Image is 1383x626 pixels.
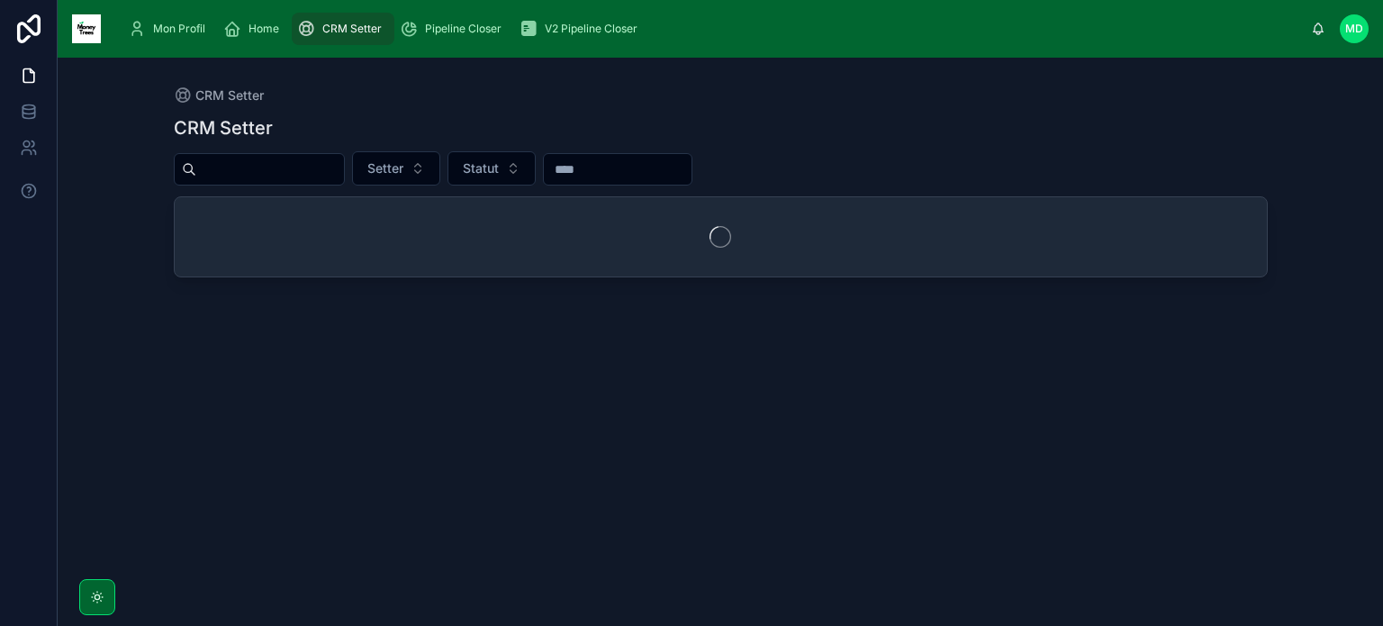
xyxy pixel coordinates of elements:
a: CRM Setter [174,86,264,104]
span: Home [249,22,279,36]
button: Select Button [447,151,536,186]
span: Mon Profil [153,22,205,36]
img: App logo [72,14,101,43]
span: MD [1345,22,1363,36]
a: Pipeline Closer [394,13,514,45]
a: Home [218,13,292,45]
div: scrollable content [115,9,1311,49]
span: Setter [367,159,403,177]
span: Pipeline Closer [425,22,502,36]
button: Select Button [352,151,440,186]
a: Mon Profil [122,13,218,45]
span: V2 Pipeline Closer [545,22,637,36]
span: CRM Setter [322,22,382,36]
h1: CRM Setter [174,115,273,141]
span: CRM Setter [195,86,264,104]
a: CRM Setter [292,13,394,45]
a: V2 Pipeline Closer [514,13,650,45]
span: Statut [463,159,499,177]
